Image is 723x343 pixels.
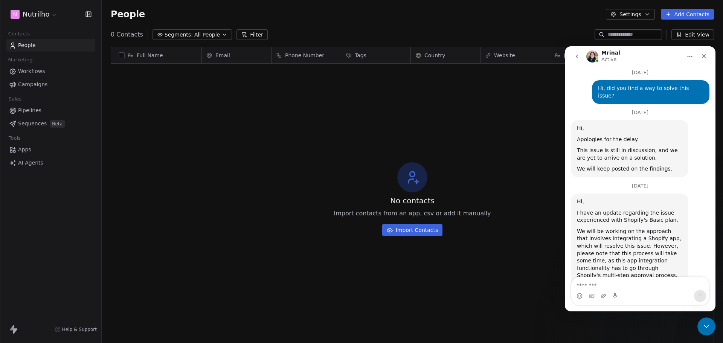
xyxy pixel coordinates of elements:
a: AI Agents [6,157,95,169]
span: Marketing [5,54,36,66]
div: Country [411,47,480,63]
span: Phone Number [285,52,324,59]
button: Emoji picker [12,247,18,253]
span: Website [494,52,515,59]
span: Email [215,52,230,59]
button: NNutrilho [9,8,59,21]
span: Contacts [5,28,33,40]
button: Upload attachment [36,247,42,253]
img: website_grey.svg [12,20,18,26]
span: No contacts [390,195,435,206]
div: Website [480,47,550,63]
button: Filter [236,29,268,40]
div: Full Name [111,47,201,63]
img: tab_domain_overview_orange.svg [31,44,37,50]
span: Segments: [165,31,193,39]
span: Apps [18,146,31,154]
div: Job Title [550,47,619,63]
span: Job Title [564,52,585,59]
div: Mrinal says… [6,147,145,292]
iframe: Intercom live chat [697,317,715,335]
img: logo_orange.svg [12,12,18,18]
a: SequencesBeta [6,117,95,130]
span: Country [424,52,445,59]
a: Apps [6,143,95,156]
button: Edit View [671,29,714,40]
textarea: Message… [6,231,144,244]
span: Tags [355,52,366,59]
iframe: Intercom live chat [565,46,715,311]
span: Beta [50,120,65,128]
div: Hi, [12,152,117,159]
div: v 4.0.25 [21,12,37,18]
div: Tags [341,47,410,63]
span: Full Name [137,52,163,59]
button: Add Contacts [661,9,714,20]
a: Workflows [6,65,95,78]
div: Palavras-chave [88,44,121,49]
span: Campaigns [18,81,47,88]
span: People [18,41,36,49]
div: Domínio [40,44,58,49]
span: Workflows [18,67,45,75]
span: Sequences [18,120,47,128]
span: All People [194,31,220,39]
span: Import contacts from an app, csv or add it manually [334,209,491,218]
span: Help & Support [62,326,97,332]
span: AI Agents [18,159,43,167]
div: Phone Number [272,47,341,63]
div: We will be working on the approach that involves integrating a Shopify app, which will resolve th... [12,181,117,233]
span: N [13,11,17,18]
span: 0 Contacts [111,30,143,39]
img: tab_keywords_by_traffic_grey.svg [79,44,85,50]
div: grid [111,64,202,331]
a: Help & Support [55,326,97,332]
div: Hi,I have an update regarding the issue experienced with Shopify's Basic plan.We will be working ... [6,147,124,286]
div: I have an update regarding the issue experienced with Shopify's Basic plan. [12,163,117,178]
div: [PERSON_NAME]: [DOMAIN_NAME] [20,20,108,26]
button: Gif picker [24,247,30,253]
a: Pipelines [6,104,95,117]
span: Pipelines [18,107,41,114]
span: Sales [5,93,25,105]
button: Start recording [48,247,54,253]
div: Email [202,47,271,63]
button: Import Contacts [382,224,443,236]
a: Campaigns [6,78,95,91]
button: Send a message… [129,244,141,256]
button: Settings [606,9,654,20]
span: Nutrilho [23,9,49,19]
span: Tools [5,133,24,144]
a: Import Contacts [382,221,443,236]
a: People [6,39,95,52]
span: People [111,9,145,20]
